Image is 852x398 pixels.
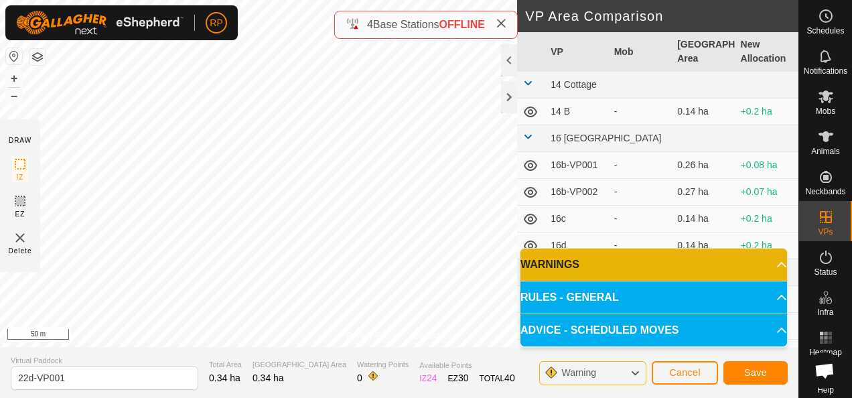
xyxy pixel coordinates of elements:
[439,19,485,30] span: OFFLINE
[614,185,666,199] div: -
[652,361,718,385] button: Cancel
[744,367,767,378] span: Save
[520,289,619,306] span: RULES - GENERAL
[551,79,597,90] span: 14 Cottage
[814,268,837,276] span: Status
[17,172,24,182] span: IZ
[672,32,735,72] th: [GEOGRAPHIC_DATA] Area
[817,386,834,394] span: Help
[458,373,469,383] span: 30
[15,209,25,219] span: EZ
[672,152,735,179] td: 0.26 ha
[735,233,798,259] td: +0.2 ha
[346,330,397,342] a: Privacy Policy
[545,206,608,233] td: 16c
[6,88,22,104] button: –
[614,158,666,172] div: -
[520,257,579,273] span: WARNINGS
[419,371,437,385] div: IZ
[545,233,608,259] td: 16d
[609,32,672,72] th: Mob
[480,371,515,385] div: TOTAL
[672,206,735,233] td: 0.14 ha
[806,352,843,389] div: Open chat
[16,11,184,35] img: Gallagher Logo
[805,188,845,196] span: Neckbands
[809,348,842,356] span: Heatmap
[614,105,666,119] div: -
[373,19,439,30] span: Base Stations
[735,152,798,179] td: +0.08 ha
[520,249,787,281] p-accordion-header: WARNINGS
[9,246,32,256] span: Delete
[520,314,787,346] p-accordion-header: ADVICE - SCHEDULED MOVES
[614,239,666,253] div: -
[357,373,362,383] span: 0
[6,48,22,64] button: Reset Map
[811,147,840,155] span: Animals
[735,206,798,233] td: +0.2 ha
[209,359,242,371] span: Total Area
[253,373,284,383] span: 0.34 ha
[672,179,735,206] td: 0.27 ha
[504,373,515,383] span: 40
[367,19,373,30] span: 4
[545,32,608,72] th: VP
[669,367,701,378] span: Cancel
[520,281,787,314] p-accordion-header: RULES - GENERAL
[818,228,833,236] span: VPs
[209,373,240,383] span: 0.34 ha
[6,70,22,86] button: +
[413,330,452,342] a: Contact Us
[551,133,661,143] span: 16 [GEOGRAPHIC_DATA]
[672,98,735,125] td: 0.14 ha
[12,230,28,246] img: VP
[816,107,835,115] span: Mobs
[672,233,735,259] td: 0.14 ha
[545,98,608,125] td: 14 B
[525,8,798,24] h2: VP Area Comparison
[735,32,798,72] th: New Allocation
[419,360,514,371] span: Available Points
[723,361,788,385] button: Save
[253,359,346,371] span: [GEOGRAPHIC_DATA] Area
[427,373,437,383] span: 24
[448,371,469,385] div: EZ
[9,135,31,145] div: DRAW
[11,355,198,367] span: Virtual Paddock
[735,98,798,125] td: +0.2 ha
[357,359,409,371] span: Watering Points
[210,16,222,30] span: RP
[29,49,46,65] button: Map Layers
[561,367,596,378] span: Warning
[804,67,847,75] span: Notifications
[520,322,679,338] span: ADVICE - SCHEDULED MOVES
[735,179,798,206] td: +0.07 ha
[545,179,608,206] td: 16b-VP002
[806,27,844,35] span: Schedules
[545,152,608,179] td: 16b-VP001
[817,308,833,316] span: Infra
[614,212,666,226] div: -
